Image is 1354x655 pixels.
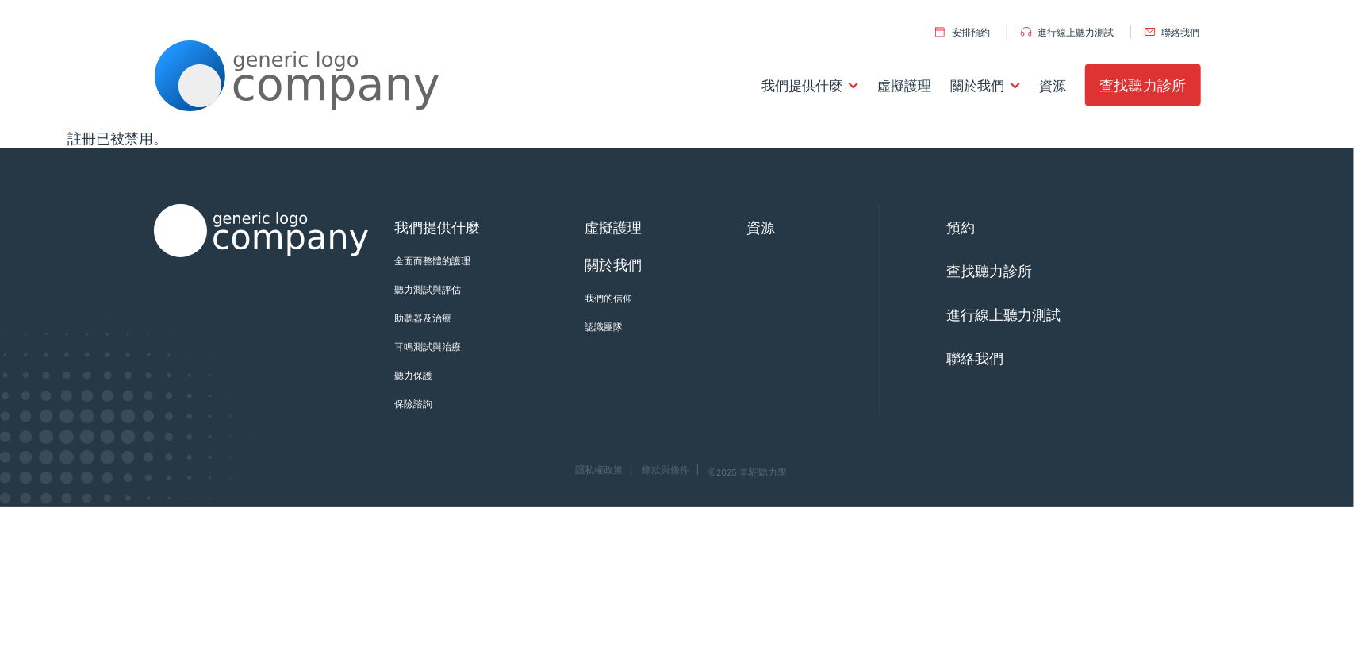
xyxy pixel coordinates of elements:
[950,75,1004,94] font: 關於我們
[395,253,471,267] font: 全面而整體的護理
[585,217,642,237] font: 虛擬護理
[395,217,481,237] font: 我們提供什麼
[708,464,787,478] font: ©2025 羊駝聽力學
[1145,25,1200,38] a: 聯絡我們
[395,216,585,237] a: 我們提供什麼
[1085,64,1200,106] a: 查找聽力診所
[395,368,585,382] a: 聽力保護
[395,396,433,410] font: 保險諮詢
[585,319,746,333] a: 認識團隊
[395,282,462,295] font: 聽力測試與評估
[585,254,642,274] font: 關於我們
[935,25,991,38] a: 安排預約
[585,319,623,333] font: 認識團隊
[935,26,945,37] img: 實用程式圖標
[1039,75,1066,94] font: 資源
[395,310,585,325] a: 助聽器及治療
[585,253,746,275] a: 關於我們
[1038,25,1114,38] font: 進行線上聽力測試
[746,216,880,237] a: 資源
[950,56,1020,115] a: 關於我們
[953,25,991,38] font: 安排預約
[947,304,1061,324] a: 進行線上聽力測試
[395,310,452,324] font: 助聽器及治療
[395,339,462,353] font: 耳鳴測試與治療
[585,216,746,237] a: 虛擬護理
[642,462,689,476] a: 條款與條件
[1099,75,1186,94] font: 查找聽力診所
[585,291,632,304] font: 我們的信仰
[67,128,167,148] font: 註冊已被禁用。
[575,462,623,476] a: 隱私權政策
[1039,56,1066,115] a: 資源
[1021,27,1032,37] img: 實用程式圖標
[154,204,368,257] img: 羊駝聽力學
[585,291,746,305] a: 我們的信仰
[761,75,842,94] font: 我們提供什麼
[1021,25,1114,38] a: 進行線上聽力測試
[877,56,931,115] a: 虛擬護理
[1162,25,1200,38] font: 聯絡我們
[877,75,931,94] font: 虛擬護理
[947,217,976,237] a: 預約
[395,253,585,268] a: 全面而整體的護理
[1145,28,1156,36] img: 實用程式圖標
[947,260,1033,280] a: 查找聽力診所
[395,368,433,381] font: 聽力保護
[761,56,858,115] a: 我們提供什麼
[395,396,585,410] a: 保險諮詢
[746,217,775,237] font: 資源
[395,282,585,296] a: 聽力測試與評估
[395,339,585,353] a: 耳鳴測試與治療
[947,348,1004,368] a: 聯絡我們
